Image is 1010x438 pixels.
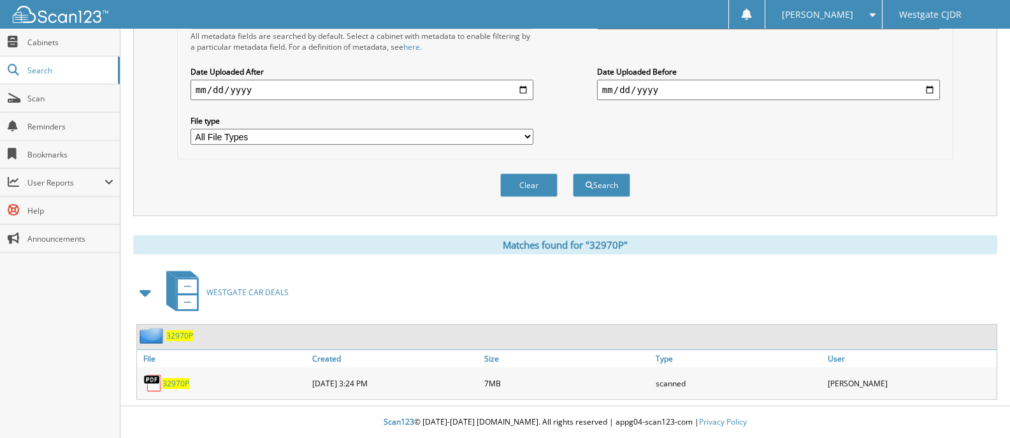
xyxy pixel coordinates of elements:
span: User Reports [27,177,105,188]
span: Westgate CJDR [899,11,962,18]
a: Privacy Policy [699,416,747,427]
input: end [597,80,940,100]
span: Reminders [27,121,113,132]
iframe: Chat Widget [946,377,1010,438]
div: [PERSON_NAME] [825,370,997,396]
a: 32970P [162,378,189,389]
span: Cabinets [27,37,113,48]
img: folder2.png [140,328,166,344]
div: Matches found for "32970P" [133,235,997,254]
div: All metadata fields are searched by default. Select a cabinet with metadata to enable filtering b... [191,31,533,52]
span: Search [27,65,112,76]
div: © [DATE]-[DATE] [DOMAIN_NAME]. All rights reserved | appg04-scan123-com | [120,407,1010,438]
a: here [403,41,420,52]
a: File [137,350,309,367]
div: [DATE] 3:24 PM [309,370,481,396]
div: 7MB [481,370,653,396]
div: scanned [653,370,825,396]
input: start [191,80,533,100]
a: Size [481,350,653,367]
span: Scan [27,93,113,104]
span: Bookmarks [27,149,113,160]
span: Announcements [27,233,113,244]
span: Scan123 [384,416,414,427]
a: User [825,350,997,367]
a: Created [309,350,481,367]
label: Date Uploaded Before [597,66,940,77]
img: PDF.png [143,374,162,393]
a: Type [653,350,825,367]
label: Date Uploaded After [191,66,533,77]
button: Search [573,173,630,197]
button: Clear [500,173,558,197]
span: [PERSON_NAME] [782,11,853,18]
a: WESTGATE CAR DEALS [159,267,289,318]
a: 32970P [166,330,193,341]
span: Help [27,205,113,216]
label: File type [191,115,533,126]
span: WESTGATE CAR DEALS [206,287,289,298]
img: scan123-logo-white.svg [13,6,108,23]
